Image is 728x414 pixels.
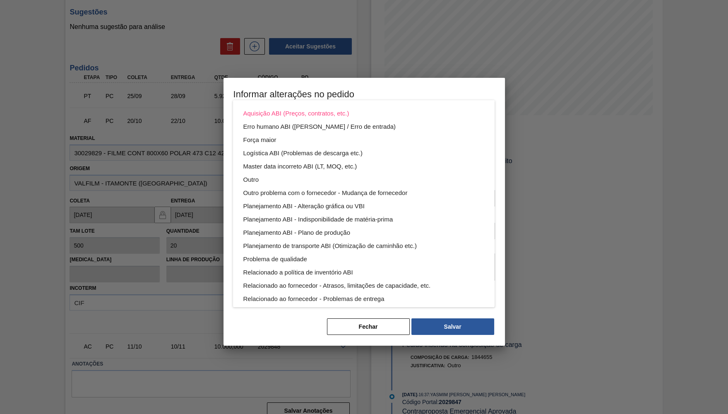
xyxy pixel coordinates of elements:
div: Outro problema com o fornecedor - Mudança de fornecedor [243,186,485,200]
div: Aquisição ABI (Preços, contratos, etc.) [243,107,485,120]
div: Relacionado ao fornecedor - Atrasos, limitações de capacidade, etc. [243,279,485,292]
div: Relacionado ao fornecedor - Problemas de entrega [243,292,485,306]
div: Planejamento ABI - Alteração gráfica ou VBI [243,200,485,213]
div: Problema de qualidade [243,253,485,266]
div: Planejamento ABI - Indisponibilidade de matéria-prima [243,213,485,226]
div: Relacionado a política de inventório ABI [243,266,485,279]
div: Planejamento ABI - Plano de produção [243,226,485,239]
div: Outro [243,173,485,186]
div: Logística ABI (Problemas de descarga etc.) [243,147,485,160]
div: Força maior [243,133,485,147]
div: Erro humano ABI ([PERSON_NAME] / Erro de entrada) [243,120,485,133]
div: Master data incorreto ABI (LT, MOQ, etc.) [243,160,485,173]
div: Planejamento de transporte ABI (Otimização de caminhão etc.) [243,239,485,253]
div: Relacionado ao fornecedor - Sem estoque [243,306,485,319]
